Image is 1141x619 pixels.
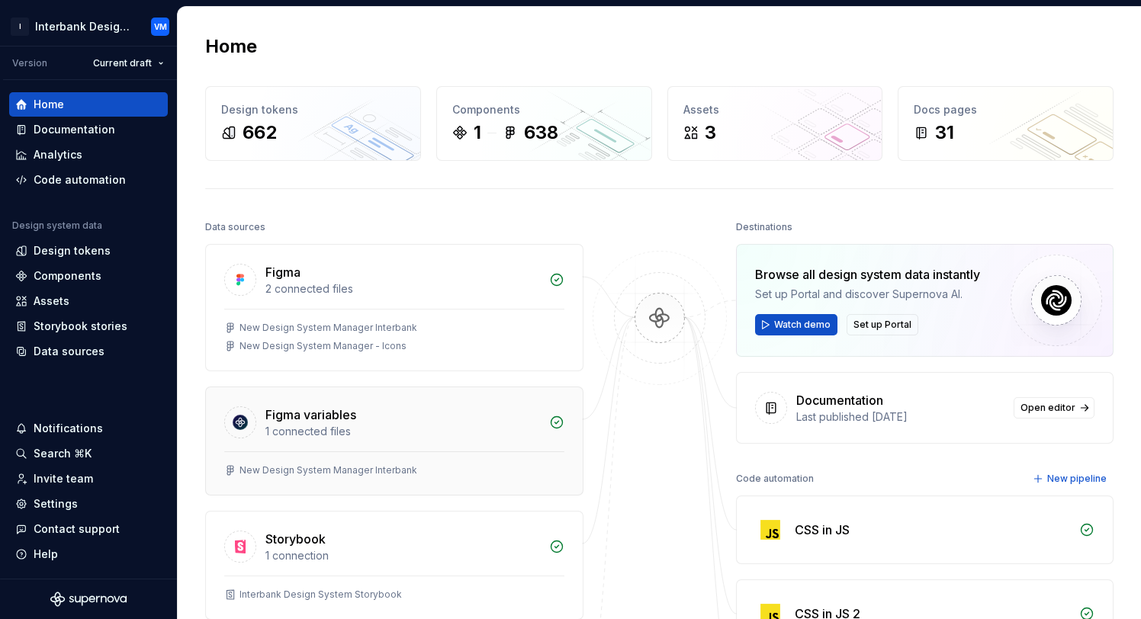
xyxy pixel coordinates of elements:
[774,319,831,331] span: Watch demo
[265,406,356,424] div: Figma variables
[474,120,481,145] div: 1
[34,97,64,112] div: Home
[898,86,1114,161] a: Docs pages31
[9,416,168,441] button: Notifications
[9,517,168,541] button: Contact support
[796,391,883,409] div: Documentation
[239,464,417,476] div: New Design System Manager Interbank
[1028,468,1114,489] button: New pipeline
[239,322,417,334] div: New Design System Manager Interbank
[34,122,115,137] div: Documentation
[34,496,78,512] div: Settings
[795,521,850,539] div: CSS in JS
[9,441,168,466] button: Search ⌘K
[9,467,168,491] a: Invite team
[154,21,167,33] div: VM
[50,592,127,607] svg: Supernova Logo
[1020,402,1075,414] span: Open editor
[34,147,82,162] div: Analytics
[221,102,405,117] div: Design tokens
[853,319,911,331] span: Set up Portal
[34,293,69,309] div: Assets
[34,547,58,562] div: Help
[736,468,814,489] div: Code automation
[86,53,171,74] button: Current draft
[93,57,152,69] span: Current draft
[796,409,1005,425] div: Last published [DATE]
[9,289,168,313] a: Assets
[935,120,954,145] div: 31
[265,424,540,439] div: 1 connected files
[11,18,29,36] div: I
[9,492,168,516] a: Settings
[9,542,168,566] button: Help
[755,265,980,284] div: Browse all design system data instantly
[239,340,407,352] div: New Design System Manager - Icons
[9,168,168,192] a: Code automation
[3,10,174,43] button: IInterbank Design SystemVM
[34,344,104,359] div: Data sources
[736,216,792,238] div: Destinations
[9,339,168,364] a: Data sources
[243,120,277,145] div: 662
[34,268,101,284] div: Components
[34,521,120,537] div: Contact support
[1014,397,1094,419] a: Open editor
[1047,473,1107,485] span: New pipeline
[34,471,93,486] div: Invite team
[9,92,168,117] a: Home
[12,220,102,232] div: Design system data
[683,102,867,117] div: Assets
[12,57,47,69] div: Version
[35,19,133,34] div: Interbank Design System
[436,86,652,161] a: Components1638
[914,102,1098,117] div: Docs pages
[524,120,558,145] div: 638
[9,314,168,338] a: Storybook stories
[34,446,92,461] div: Search ⌘K
[265,281,540,297] div: 2 connected files
[239,589,402,601] div: Interbank Design System Storybook
[705,120,716,145] div: 3
[205,86,421,161] a: Design tokens662
[34,243,111,258] div: Design tokens
[452,102,636,117] div: Components
[205,34,257,59] h2: Home
[9,239,168,263] a: Design tokens
[205,244,583,371] a: Figma2 connected filesNew Design System Manager InterbankNew Design System Manager - Icons
[755,287,980,302] div: Set up Portal and discover Supernova AI.
[667,86,883,161] a: Assets3
[34,172,126,188] div: Code automation
[34,319,127,334] div: Storybook stories
[9,264,168,288] a: Components
[9,143,168,167] a: Analytics
[265,530,326,548] div: Storybook
[265,263,301,281] div: Figma
[847,314,918,335] button: Set up Portal
[265,548,540,563] div: 1 connection
[205,216,265,238] div: Data sources
[9,117,168,142] a: Documentation
[34,421,103,436] div: Notifications
[755,314,837,335] button: Watch demo
[205,386,583,496] a: Figma variables1 connected filesNew Design System Manager Interbank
